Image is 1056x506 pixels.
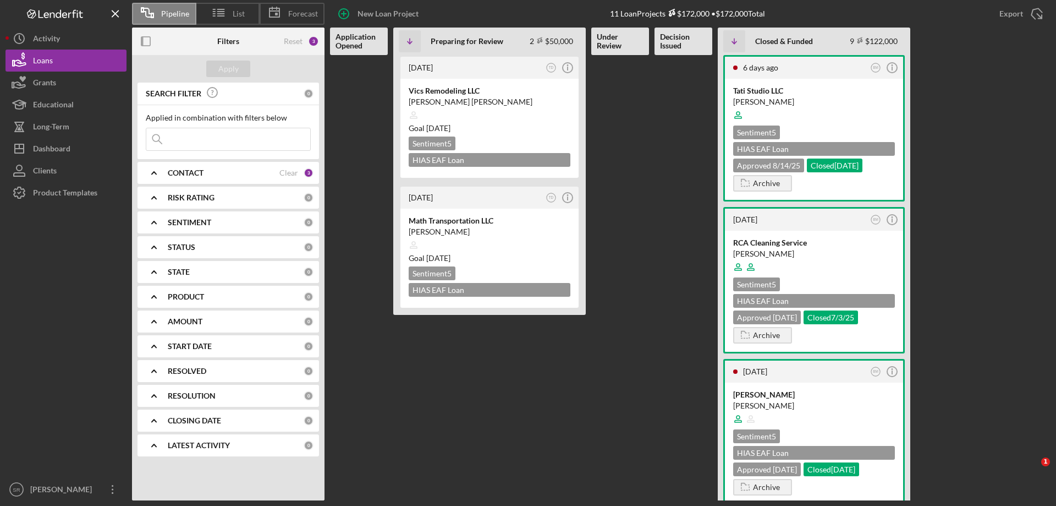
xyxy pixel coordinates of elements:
div: Applied in combination with filters below [146,113,311,122]
div: 0 [304,217,313,227]
span: 1 [1041,458,1050,466]
div: Vics Remodeling LLC [409,85,570,96]
time: 2025-08-17 03:32 [743,63,778,72]
b: Under Review [597,32,643,50]
b: RESOLVED [168,367,206,376]
div: Sentiment 5 [733,126,780,139]
a: [DATE]TDMath Transportation LLC[PERSON_NAME]Goal [DATE]Sentiment5HIAS EAF Loan Application_[US_ST... [399,185,580,309]
div: Clear [279,168,298,177]
div: Closed [DATE] [807,159,862,172]
div: 11 Loan Projects • $172,000 Total [610,9,765,18]
button: Grants [5,72,127,94]
b: Application Opened [335,32,382,50]
div: Clients [33,160,57,184]
div: HIAS EAF Loan Application_[US_STATE] $25,000 [409,283,570,297]
div: $172,000 [665,9,710,18]
div: Archive [753,327,780,344]
button: Product Templates [5,182,127,204]
b: SEARCH FILTER [146,89,201,98]
div: Sentiment 5 [733,278,780,291]
b: AMOUNT [168,317,202,326]
b: STATUS [168,243,195,252]
div: 0 [304,440,313,450]
div: New Loan Project [358,3,419,25]
text: TD [549,66,554,69]
b: LATEST ACTIVITY [168,441,230,450]
button: Educational [5,94,127,116]
time: 10/18/2025 [426,123,450,133]
div: Reset [284,37,302,46]
div: Tati Studio LLC [733,85,895,96]
button: Archive [733,175,792,192]
time: 2025-08-19 18:06 [409,63,433,72]
div: 9 $122,000 [850,36,898,46]
text: SR [13,487,20,493]
div: [PERSON_NAME] [733,248,895,259]
a: 6 days agoBMTati Studio LLC[PERSON_NAME]Sentiment5HIAS EAF Loan Application_[US_STATE]$2,000Appro... [723,55,905,202]
time: 10/19/2025 [426,253,450,263]
iframe: Intercom live chat [1019,458,1045,484]
text: BM [873,369,878,373]
b: PRODUCT [168,292,204,301]
button: Dashboard [5,138,127,160]
a: Clients [5,160,127,182]
div: Approved [DATE] [733,311,801,324]
div: [PERSON_NAME] [733,400,895,411]
span: Forecast [288,9,318,18]
div: Sentiment 5 [733,429,780,443]
b: CONTACT [168,168,204,177]
a: [DATE]TDVics Remodeling LLC[PERSON_NAME] [PERSON_NAME]Goal [DATE]Sentiment5HIAS EAF Loan Applicat... [399,55,580,179]
div: 0 [304,292,313,302]
button: New Loan Project [330,3,430,25]
text: TD [549,195,554,199]
button: SR[PERSON_NAME] [5,478,127,500]
div: 0 [304,341,313,351]
div: 3 [308,36,319,47]
button: Loans [5,50,127,72]
time: 2025-07-30 20:11 [409,193,433,202]
div: Loans [33,50,53,74]
button: Activity [5,28,127,50]
div: [PERSON_NAME] [733,96,895,107]
div: 0 [304,89,313,99]
div: HIAS EAF Loan Application_[US_STATE] $2,000 [733,142,895,156]
b: Closed & Funded [755,37,813,46]
div: Export [999,3,1023,25]
div: 0 [304,416,313,426]
div: Activity [33,28,60,52]
b: SENTIMENT [168,218,211,227]
div: 0 [304,193,313,203]
button: Archive [733,327,792,344]
div: RCA Cleaning Service [733,237,895,248]
button: Archive [733,479,792,496]
div: Apply [218,61,239,77]
div: 0 [304,267,313,277]
div: HIAS EAF Loan Application_[US_STATE] $15,000 [733,294,895,308]
div: 2 $50,000 [530,36,573,46]
div: Educational [33,94,74,118]
div: 0 [304,242,313,252]
div: Closed 7/3/25 [804,311,858,324]
div: Long-Term [33,116,69,140]
button: TD [544,61,559,75]
div: [PERSON_NAME] [PERSON_NAME] [409,96,570,107]
div: HIAS EAF Loan Application_[US_STATE] $20,000 [733,446,895,460]
span: Pipeline [161,9,189,18]
button: TD [544,191,559,205]
button: Export [988,3,1050,25]
div: 0 [304,317,313,327]
div: 3 [304,168,313,178]
div: HIAS EAF Loan Application_[US_STATE] $25,000 [409,153,570,167]
div: Archive [753,479,780,496]
div: 0 [304,391,313,401]
span: List [233,9,245,18]
div: Approved [DATE] [733,463,801,476]
div: Closed [DATE] [804,463,859,476]
div: 0 [304,366,313,376]
div: Archive [753,175,780,192]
